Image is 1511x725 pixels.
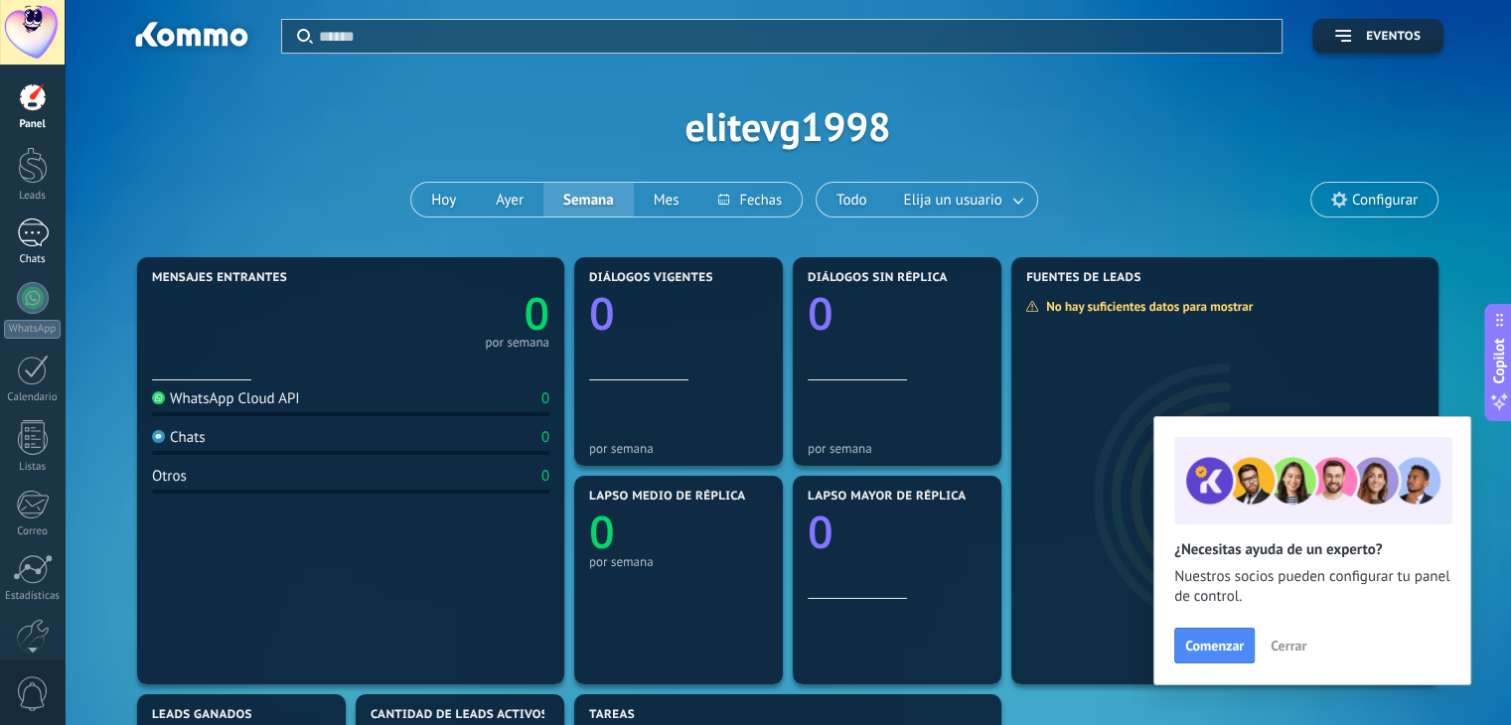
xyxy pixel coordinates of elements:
[1174,567,1450,607] span: Nuestros socios pueden configurar tu panel de control.
[351,283,549,344] a: 0
[152,467,187,486] div: Otros
[152,271,287,285] span: Mensajes entrantes
[541,467,549,486] div: 0
[1185,639,1244,652] span: Comenzar
[1026,271,1141,285] span: Fuentes de leads
[817,183,887,217] button: Todo
[4,320,61,339] div: WhatsApp
[152,428,206,447] div: Chats
[634,183,699,217] button: Mes
[1366,30,1421,44] span: Eventos
[589,554,768,569] div: por semana
[541,389,549,408] div: 0
[476,183,543,217] button: Ayer
[4,391,62,404] div: Calendario
[4,461,62,474] div: Listas
[411,183,476,217] button: Hoy
[371,708,548,722] span: Cantidad de leads activos
[152,708,252,722] span: Leads ganados
[4,590,62,603] div: Estadísticas
[543,183,634,217] button: Semana
[887,183,1037,217] button: Elija un usuario
[1489,339,1509,384] span: Copilot
[589,441,768,456] div: por semana
[808,490,966,504] span: Lapso mayor de réplica
[900,187,1006,214] span: Elija un usuario
[589,271,713,285] span: Diálogos vigentes
[1271,639,1306,652] span: Cerrar
[808,271,948,285] span: Diálogos sin réplica
[1262,631,1315,660] button: Cerrar
[589,708,635,722] span: Tareas
[1352,192,1418,209] span: Configurar
[4,118,62,131] div: Panel
[1312,19,1443,54] button: Eventos
[4,253,62,266] div: Chats
[1025,298,1267,315] div: No hay suficientes datos para mostrar
[541,428,549,447] div: 0
[4,525,62,538] div: Correo
[589,490,746,504] span: Lapso medio de réplica
[4,190,62,203] div: Leads
[524,283,549,344] text: 0
[698,183,801,217] button: Fechas
[808,283,833,344] text: 0
[589,283,615,344] text: 0
[589,502,615,562] text: 0
[152,430,165,443] img: Chats
[808,441,986,456] div: por semana
[152,389,300,408] div: WhatsApp Cloud API
[485,338,549,348] div: por semana
[1174,628,1255,663] button: Comenzar
[152,391,165,404] img: WhatsApp Cloud API
[1174,540,1450,559] h2: ¿Necesitas ayuda de un experto?
[808,502,833,562] text: 0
